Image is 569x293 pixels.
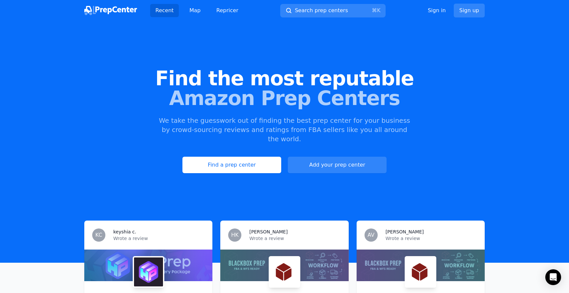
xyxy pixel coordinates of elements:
[377,7,381,13] kbd: K
[454,4,485,17] a: Sign up
[182,157,281,173] a: Find a prep center
[84,6,137,15] img: PrepCenter
[280,4,386,17] button: Search prep centers⌘K
[249,228,287,235] h3: [PERSON_NAME]
[211,4,244,17] a: Repricer
[11,88,558,108] span: Amazon Prep Centers
[134,257,163,286] img: HexPrep
[295,7,348,14] span: Search prep centers
[545,269,561,285] div: Open Intercom Messenger
[184,4,206,17] a: Map
[428,7,446,14] a: Sign in
[113,235,204,242] p: Wrote a review
[386,235,477,242] p: Wrote a review
[367,232,374,238] span: AV
[95,232,102,238] span: KC
[231,232,239,238] span: HK
[386,228,424,235] h3: [PERSON_NAME]
[270,257,299,286] img: Black Box Preps
[11,68,558,88] span: Find the most reputable
[288,157,387,173] a: Add your prep center
[158,116,411,144] p: We take the guesswork out of finding the best prep center for your business by crowd-sourcing rev...
[113,228,136,235] h3: keyshia c.
[372,7,377,13] kbd: ⌘
[406,257,435,286] img: Black Box Preps
[249,235,340,242] p: Wrote a review
[150,4,179,17] a: Recent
